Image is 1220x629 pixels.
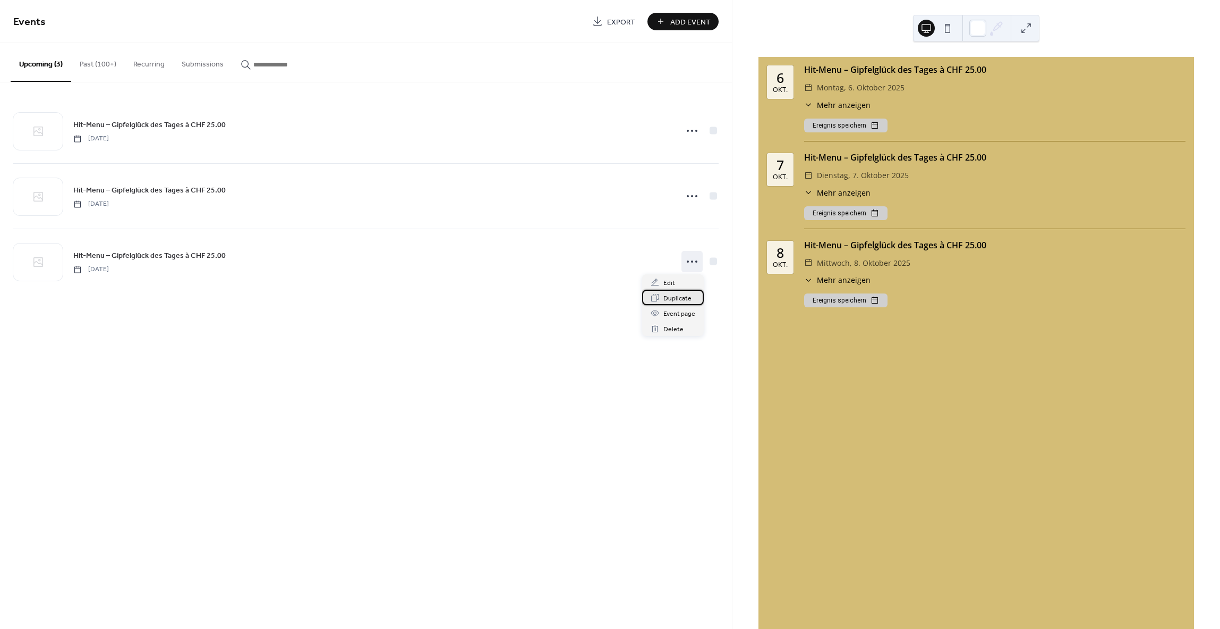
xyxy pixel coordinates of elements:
div: Okt. [773,174,788,181]
span: Delete [663,324,684,335]
a: Export [584,13,643,30]
button: ​Mehr anzeigen [804,187,871,198]
div: Hit-Menu – Gipfelglück des Tages à CHF 25.00 [804,151,1185,164]
div: ​ [804,99,813,111]
span: [DATE] [73,199,109,209]
div: 8 [777,246,784,259]
div: ​ [804,81,813,94]
div: ​ [804,169,813,182]
span: Dienstag, 7. Oktober 2025 [817,169,909,182]
span: Edit [663,278,675,289]
span: Mehr anzeigen [817,274,871,286]
button: Submissions [173,43,232,81]
span: Montag, 6. Oktober 2025 [817,81,905,94]
div: ​ [804,187,813,198]
button: ​Mehr anzeigen [804,99,871,111]
a: Hit-Menu – Gipfelglück des Tages à CHF 25.00 [73,119,226,131]
button: Past (100+) [71,43,125,81]
div: Hit-Menu – Gipfelglück des Tages à CHF 25.00 [804,63,1185,76]
button: Ereignis speichern [804,293,888,307]
div: 6 [777,71,784,85]
span: Hit-Menu – Gipfelglück des Tages à CHF 25.00 [73,250,226,262]
div: Okt. [773,87,788,94]
div: Okt. [773,262,788,269]
div: Hit-Menu – Gipfelglück des Tages à CHF 25.00 [804,239,1185,251]
a: Hit-Menu – Gipfelglück des Tages à CHF 25.00 [73,184,226,196]
div: ​ [804,274,813,286]
a: Hit-Menu – Gipfelglück des Tages à CHF 25.00 [73,249,226,262]
div: 7 [777,158,784,172]
span: Hit-Menu – Gipfelglück des Tages à CHF 25.00 [73,185,226,196]
span: Export [607,16,635,28]
button: ​Mehr anzeigen [804,274,871,286]
span: [DATE] [73,134,109,144]
span: Add Event [670,16,711,28]
span: Duplicate [663,293,692,304]
span: Hit-Menu – Gipfelglück des Tages à CHF 25.00 [73,120,226,131]
span: Events [13,12,46,32]
span: Mehr anzeigen [817,99,871,111]
div: ​ [804,257,813,270]
span: Mittwoch, 8. Oktober 2025 [817,257,910,270]
button: Recurring [125,43,173,81]
button: Ereignis speichern [804,206,888,220]
button: Upcoming (3) [11,43,71,82]
button: Add Event [647,13,719,30]
span: [DATE] [73,265,109,274]
button: Ereignis speichern [804,119,888,132]
span: Mehr anzeigen [817,187,871,198]
span: Event page [663,308,695,320]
